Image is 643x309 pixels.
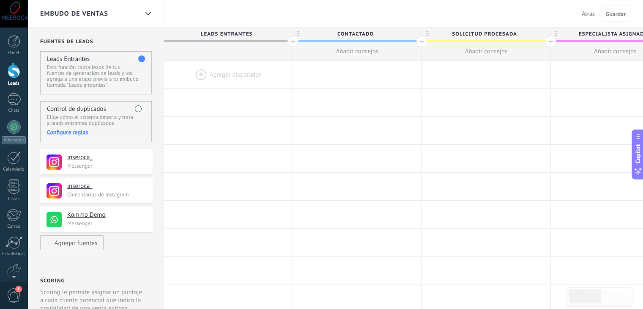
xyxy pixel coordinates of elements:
div: Chats [2,108,26,113]
h4: inseroca_ [67,182,146,190]
span: Añadir consejos [465,47,508,55]
span: Solicitud procesada [422,28,546,41]
div: Configure reglas [47,128,145,136]
p: Elige cómo el sistema detecta y trata a leads entrantes duplicados [47,114,145,126]
button: Agregar fuentes [40,235,104,250]
div: Listas [2,196,26,202]
span: Guardar [606,11,626,17]
button: Atrás [578,7,598,20]
button: Guardar [601,6,630,22]
span: Contactado [293,28,417,41]
h4: Leads Entrantes [47,55,90,63]
h4: inseroca_ [67,153,146,162]
div: Agregar fuentes [55,239,97,246]
button: Añadir consejos [293,42,421,61]
h2: Scoring [40,278,65,284]
span: Embudo de ventas [40,10,108,18]
div: WhatsApp [2,136,26,144]
span: 1 [15,286,22,292]
h4: Control de duplicados [47,105,106,113]
button: Añadir consejos [422,42,550,61]
span: Atrás [582,10,595,17]
p: Messenger [67,162,148,169]
h2: Fuentes de leads [40,39,153,45]
div: Estadísticas [2,251,26,257]
div: Leads Entrantes [164,28,293,40]
div: Panel [2,50,26,56]
p: Comentarios de Instagram [67,191,148,198]
span: Añadir consejos [336,47,379,55]
div: Correo [2,224,26,229]
div: Contactado [293,28,421,40]
p: Messenger [67,220,148,227]
span: Añadir consejos [594,47,637,55]
div: Solicitud procesada [422,28,550,40]
div: Leads [2,81,26,86]
span: Leads Entrantes [164,28,288,41]
h4: Kommo Demo [67,211,146,219]
p: Esta función capta leads de tus fuentes de generación de leads y los agrega a una etapa previa a ... [47,64,145,88]
div: Embudo de ventas [141,6,155,22]
span: Copilot [634,144,642,164]
div: Calendario [2,167,26,172]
